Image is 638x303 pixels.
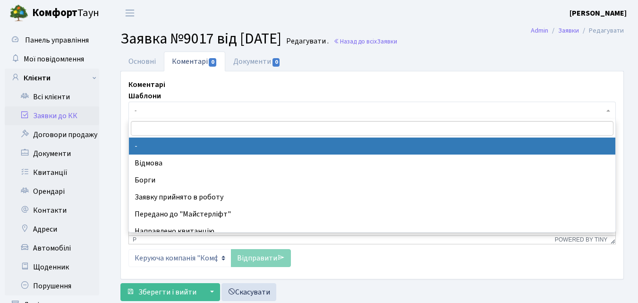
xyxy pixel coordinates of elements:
b: [PERSON_NAME] [570,8,627,18]
a: Адреси [5,220,99,239]
small: Редагувати . [284,37,329,46]
a: Заявки до КК [5,106,99,125]
span: 0 [209,58,216,67]
span: - [128,102,616,120]
a: Щоденник [5,258,99,277]
li: Борги [129,172,615,189]
span: - [135,106,604,115]
b: Комфорт [32,5,77,20]
a: Admin [531,26,548,35]
a: Назад до всіхЗаявки [333,37,397,46]
a: Powered by Tiny [555,236,608,243]
li: - [129,138,615,155]
li: Відмова [129,155,615,172]
span: Зберегти і вийти [138,287,196,297]
li: Заявку прийнято в роботу [129,189,615,206]
a: Контакти [5,201,99,220]
img: logo.png [9,4,28,23]
span: Заявки [377,37,397,46]
a: Коментарі [164,52,225,71]
a: Основні [120,52,164,71]
span: Таун [32,5,99,21]
a: Орендарі [5,182,99,201]
a: Панель управління [5,31,99,50]
span: Заявка №9017 від [DATE] [120,28,281,50]
a: Клієнти [5,69,99,87]
a: [PERSON_NAME] [570,8,627,19]
span: Мої повідомлення [24,54,84,64]
li: Редагувати [579,26,624,36]
span: 0 [272,58,280,67]
a: Заявки [558,26,579,35]
body: Rich Text Area. Press ALT-0 for help. [8,8,479,18]
button: Зберегти і вийти [120,283,203,301]
div: p [133,236,136,243]
button: Переключити навігацію [118,5,142,21]
span: Панель управління [25,35,89,45]
li: Передано до "Майстерліфт" [129,206,615,223]
a: Скасувати [221,283,276,301]
a: Квитанції [5,163,99,182]
a: Всі клієнти [5,87,99,106]
nav: breadcrumb [517,21,638,41]
label: Коментарі [128,79,165,90]
li: Направлено квитанцію [129,223,615,240]
a: Мої повідомлення [5,50,99,69]
div: Resize [607,236,615,244]
a: Автомобілі [5,239,99,258]
a: Договори продажу [5,125,99,144]
a: Порушення [5,277,99,295]
a: Документи [5,144,99,163]
label: Шаблони [128,90,161,102]
a: Документи [225,52,289,71]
